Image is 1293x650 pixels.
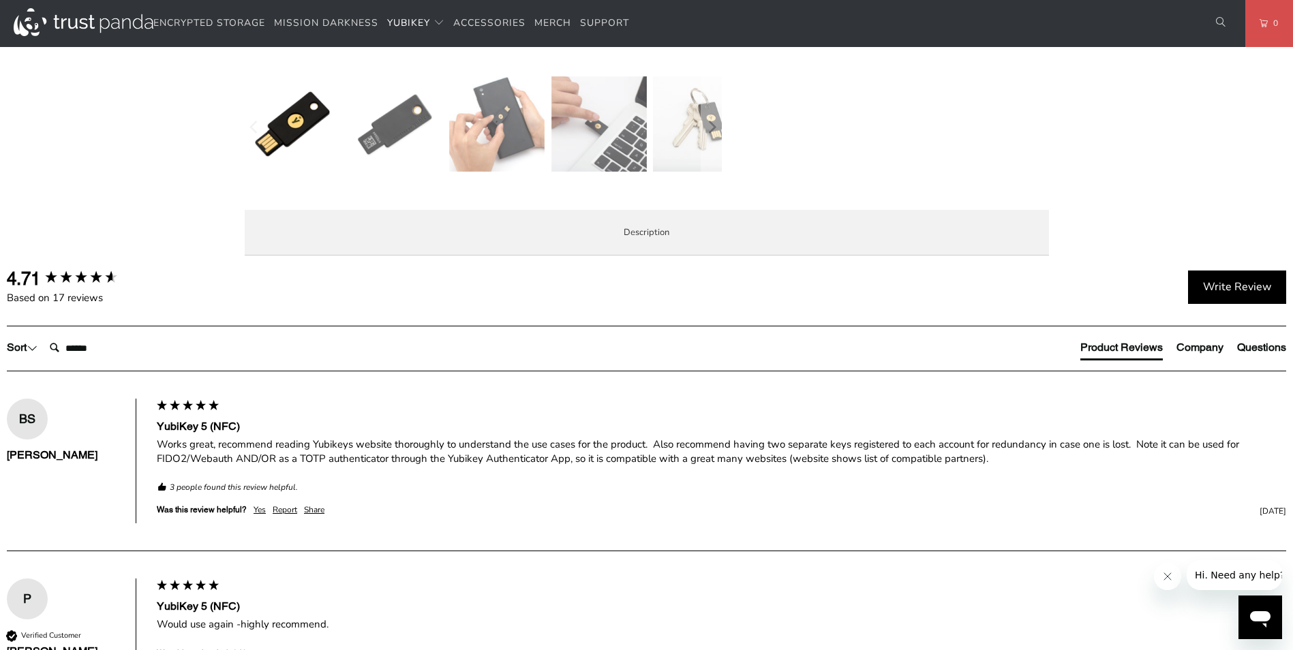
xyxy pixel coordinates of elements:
label: Description [245,210,1049,256]
div: Yes [254,504,266,516]
div: 5 star rating [155,578,220,595]
div: Share [304,504,324,516]
div: YubiKey 5 (NFC) [157,419,1286,434]
button: Next [701,76,722,179]
nav: Translation missing: en.navigation.header.main_nav [153,7,629,40]
div: 4.71 star rating [44,269,119,288]
img: YubiKey 5 (NFC) - Trust Panda [551,76,647,172]
img: YubiKey 5 (NFC) - Trust Panda [347,76,442,172]
button: Previous [244,76,266,179]
img: YubiKey 5 (NFC) - Trust Panda [653,76,748,172]
div: Based on 17 reviews [7,291,150,305]
a: Support [580,7,629,40]
iframe: Button to launch messaging window [1238,595,1282,639]
div: Sort [7,340,37,355]
div: Reviews Tabs [1080,340,1286,367]
div: P [7,589,48,609]
img: Trust Panda Australia [14,8,153,36]
span: Mission Darkness [274,16,378,29]
span: Accessories [453,16,526,29]
div: Would use again -highly recommend. [157,617,1286,632]
em: 3 people found this review helpful. [170,482,298,493]
a: Accessories [453,7,526,40]
iframe: Close message [1154,563,1181,590]
span: Support [580,16,629,29]
img: YubiKey 5 (NFC) - Trust Panda [245,76,340,172]
input: Search [44,335,153,362]
div: Company [1176,340,1223,355]
div: BS [7,409,48,429]
div: Report [273,504,297,516]
div: [PERSON_NAME] [7,448,122,463]
span: Merch [534,16,571,29]
div: 4.71 [7,266,40,291]
div: YubiKey 5 (NFC) [157,599,1286,614]
a: Mission Darkness [274,7,378,40]
summary: YubiKey [387,7,444,40]
iframe: Message from company [1187,560,1282,590]
a: Merch [534,7,571,40]
div: [DATE] [331,506,1286,517]
img: YubiKey 5 (NFC) - Trust Panda [449,76,545,172]
span: 0 [1268,16,1279,31]
span: Hi. Need any help? [8,10,98,20]
span: YubiKey [387,16,430,29]
div: Overall product rating out of 5: 4.71 [7,266,150,291]
div: Product Reviews [1080,340,1163,355]
span: Encrypted Storage [153,16,265,29]
div: 5 star rating [155,399,220,415]
div: Write Review [1188,270,1286,305]
div: Questions [1237,340,1286,355]
div: Works great, recommend reading Yubikeys website thoroughly to understand the use cases for the pr... [157,437,1286,466]
div: Was this review helpful? [157,504,247,516]
a: Encrypted Storage [153,7,265,40]
div: Verified Customer [21,630,81,640]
